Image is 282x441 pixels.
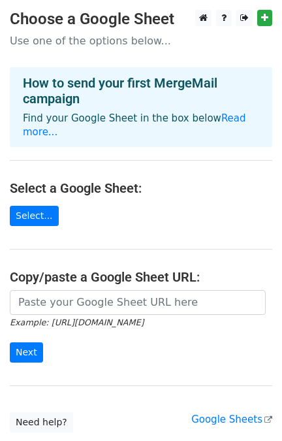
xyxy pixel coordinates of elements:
[191,414,272,425] a: Google Sheets
[10,290,266,315] input: Paste your Google Sheet URL here
[23,112,259,139] p: Find your Google Sheet in the box below
[10,180,272,196] h4: Select a Google Sheet:
[23,112,246,138] a: Read more...
[10,269,272,285] h4: Copy/paste a Google Sheet URL:
[10,342,43,363] input: Next
[10,412,73,433] a: Need help?
[10,318,144,327] small: Example: [URL][DOMAIN_NAME]
[23,75,259,106] h4: How to send your first MergeMail campaign
[10,34,272,48] p: Use one of the options below...
[10,206,59,226] a: Select...
[10,10,272,29] h3: Choose a Google Sheet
